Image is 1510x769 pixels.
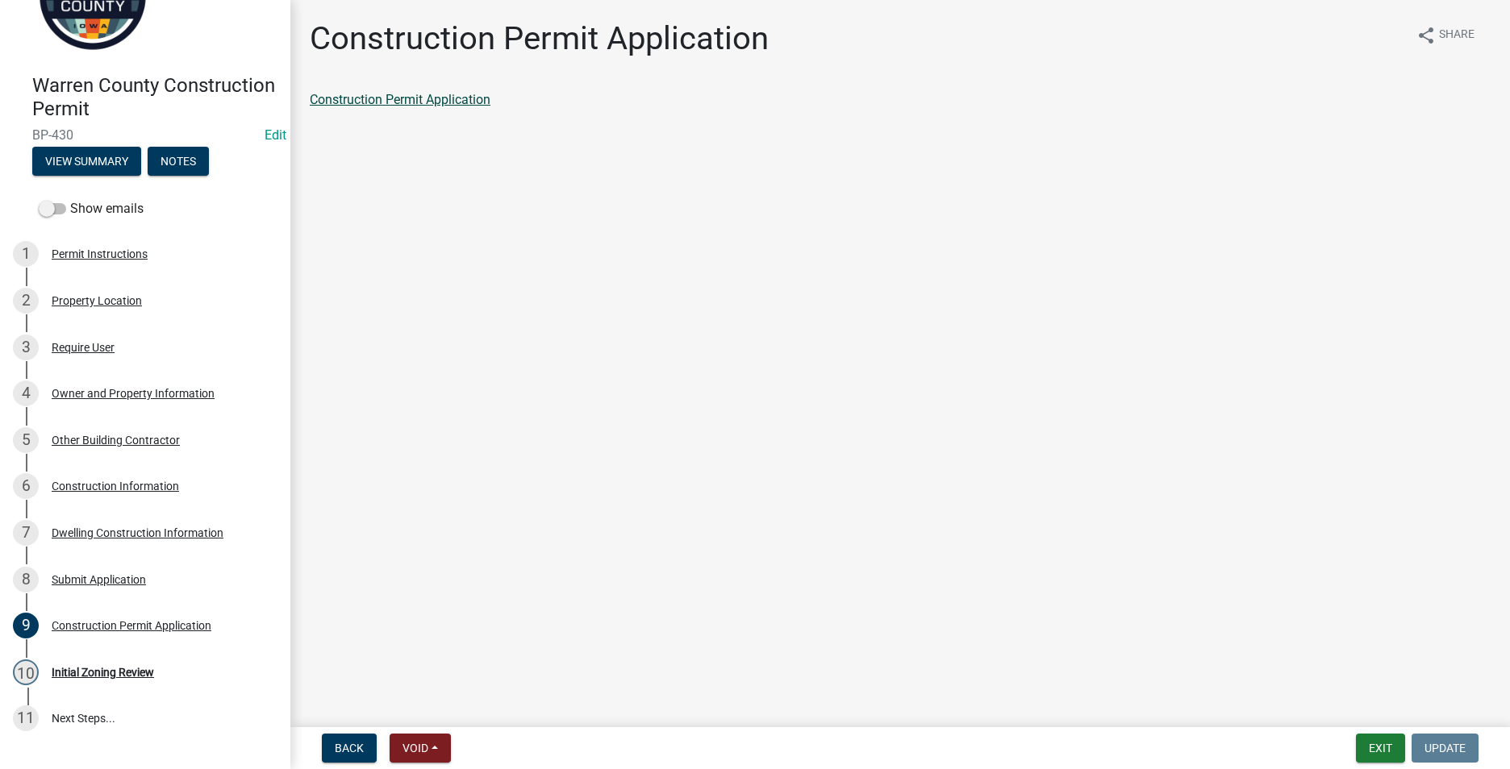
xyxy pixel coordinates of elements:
[13,520,39,546] div: 7
[52,574,146,585] div: Submit Application
[1424,742,1466,754] span: Update
[52,667,154,678] div: Initial Zoning Review
[335,742,364,754] span: Back
[52,434,180,446] div: Other Building Contractor
[32,74,277,121] h4: Warren County Construction Permit
[1439,26,1475,45] span: Share
[148,156,209,168] wm-modal-confirm: Notes
[13,241,39,267] div: 1
[52,248,148,260] div: Permit Instructions
[265,127,286,143] wm-modal-confirm: Edit Application Number
[1416,26,1436,45] i: share
[390,734,451,763] button: Void
[52,527,223,538] div: Dwelling Construction Information
[52,342,115,353] div: Require User
[403,742,428,754] span: Void
[32,156,141,168] wm-modal-confirm: Summary
[1412,734,1479,763] button: Update
[322,734,377,763] button: Back
[13,427,39,453] div: 5
[52,295,142,306] div: Property Location
[32,147,141,176] button: View Summary
[13,473,39,499] div: 6
[1404,19,1487,51] button: shareShare
[13,380,39,406] div: 4
[1356,734,1405,763] button: Exit
[148,147,209,176] button: Notes
[32,127,258,143] span: BP-430
[13,613,39,638] div: 9
[13,335,39,360] div: 3
[52,388,215,399] div: Owner and Property Information
[310,19,769,58] h1: Construction Permit Application
[52,620,211,631] div: Construction Permit Application
[310,92,490,107] a: Construction Permit Application
[13,659,39,685] div: 10
[39,199,144,218] label: Show emails
[13,567,39,592] div: 8
[265,127,286,143] a: Edit
[13,705,39,731] div: 11
[13,288,39,314] div: 2
[52,480,179,492] div: Construction Information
